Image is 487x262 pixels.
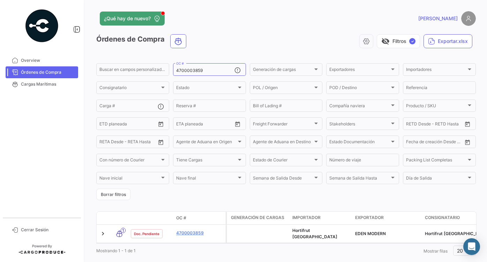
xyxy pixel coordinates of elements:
span: Nave inicial [99,177,160,182]
span: POD / Destino [329,86,390,91]
span: Órdenes de Compra [21,69,75,75]
input: Hasta [424,122,450,127]
span: visibility_off [381,37,390,45]
a: Expand/Collapse Row [99,230,106,237]
span: Stakeholders [329,122,390,127]
input: Desde [406,122,419,127]
datatable-header-cell: Estado Doc. [128,215,173,221]
span: Consignatario [99,86,160,91]
input: Desde [176,122,189,127]
datatable-header-cell: Importador [290,212,352,224]
input: Hasta [117,122,143,127]
span: Tiene Cargas [176,159,237,163]
img: placeholder-user.png [461,11,476,26]
span: EDEN MODERN [355,231,386,236]
span: Freight Forwarder [253,122,313,127]
button: Open calendar [462,119,473,129]
button: Open calendar [462,137,473,147]
datatable-header-cell: Modo de Transporte [111,215,128,221]
input: Hasta [424,140,450,145]
button: Open calendar [156,119,166,129]
span: Generación de cargas [231,214,284,221]
datatable-header-cell: OC # [173,212,226,224]
input: Hasta [194,122,220,127]
input: Desde [99,140,112,145]
button: Borrar filtros [96,189,130,200]
span: Semana de Salida Desde [253,177,313,182]
datatable-header-cell: Exportador [352,212,422,224]
span: Importador [292,214,321,221]
span: 20 [457,248,463,254]
span: Agente de Aduana en Destino [253,140,313,145]
span: Exportadores [329,68,390,73]
span: Doc. Pendiente [134,231,159,236]
span: Compañía naviera [329,104,390,109]
a: Órdenes de Compra [6,66,78,78]
span: Generación de cargas [253,68,313,73]
span: Con número de Courier [99,159,160,163]
datatable-header-cell: Generación de cargas [227,212,290,224]
span: OC # [176,215,186,221]
span: Estado Documentación [329,140,390,145]
span: ✓ [409,38,415,44]
input: Desde [406,140,419,145]
div: Abrir Intercom Messenger [463,238,480,255]
button: Open calendar [156,137,166,147]
span: Consignatario [425,214,460,221]
span: [PERSON_NAME] [418,15,458,22]
span: Cerrar Sesión [21,227,75,233]
span: POL / Origen [253,86,313,91]
span: Packing List Completas [406,159,466,163]
span: Hortifrut Peru [292,228,337,239]
span: Mostrar filas [424,248,448,254]
span: Producto / SKU [406,104,466,109]
span: Cargas Marítimas [21,81,75,87]
button: Exportar.xlsx [424,34,472,48]
span: Exportador [355,214,384,221]
button: Ocean [171,35,186,48]
span: 1 [121,228,126,233]
span: Overview [21,57,75,64]
span: Estado [176,86,237,91]
span: Nave final [176,177,237,182]
button: visibility_offFiltros✓ [377,34,420,48]
span: Estado de Courier [253,159,313,163]
a: 4700003859 [176,230,223,236]
img: powered-by.png [24,8,59,43]
span: Mostrando 1 - 1 de 1 [96,248,136,253]
span: ¿Qué hay de nuevo? [104,15,151,22]
span: Importadores [406,68,466,73]
h3: Órdenes de Compra [96,34,188,48]
button: ¿Qué hay de nuevo? [100,12,165,26]
input: Hasta [117,140,143,145]
a: Overview [6,54,78,66]
button: Open calendar [232,119,243,129]
span: Día de Salida [406,177,466,182]
input: Desde [99,122,112,127]
a: Cargas Marítimas [6,78,78,90]
span: Semana de Salida Hasta [329,177,390,182]
span: Agente de Aduana en Origen [176,140,237,145]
